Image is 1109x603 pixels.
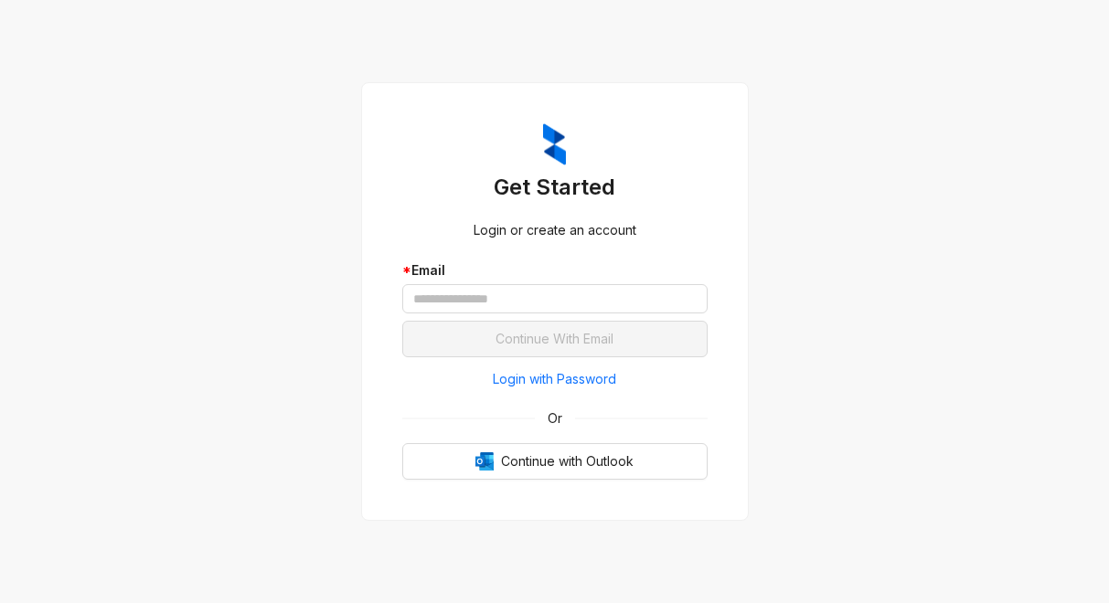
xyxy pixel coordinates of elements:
span: Or [535,408,575,428]
img: ZumaIcon [543,123,566,165]
img: Outlook [475,452,494,471]
span: Continue with Outlook [501,451,634,471]
span: Login with Password [493,369,616,389]
h3: Get Started [402,173,708,202]
div: Login or create an account [402,220,708,240]
button: OutlookContinue with Outlook [402,443,708,480]
button: Continue With Email [402,321,708,357]
button: Login with Password [402,365,708,394]
div: Email [402,260,708,280]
